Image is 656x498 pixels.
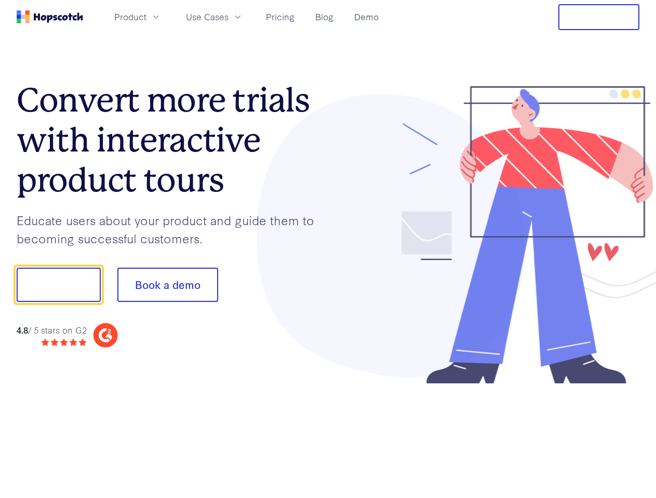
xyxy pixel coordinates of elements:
a: Blog [311,8,338,25]
button: Show me! [17,268,101,302]
strong: 4.8 [17,324,28,336]
h1: Convert more trials with interactive product tours [17,80,328,200]
a: Demo [350,8,383,25]
button: Book a demo [117,268,218,302]
button: Product [108,8,167,25]
a: Pricing [262,8,299,25]
div: / 5 stars on G2 [17,324,87,337]
span: Use Cases [186,10,229,23]
button: Free Trial [558,4,639,30]
span: Product [114,10,146,23]
a: Home [17,10,83,23]
button: Use Cases [180,8,249,25]
p: Educate users about your product and guide them to becoming successful customers. [17,211,328,247]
